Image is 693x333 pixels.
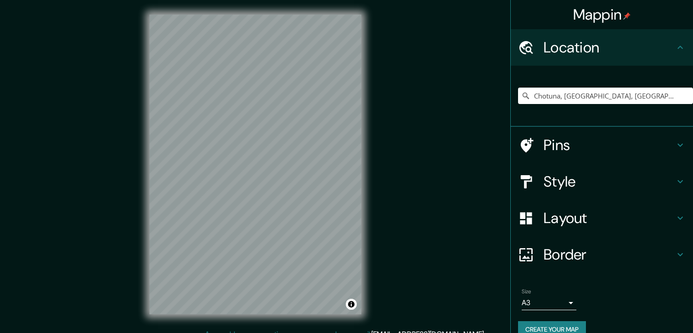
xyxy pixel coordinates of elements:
[544,209,675,227] h4: Layout
[573,5,631,24] h4: Mappin
[511,236,693,273] div: Border
[149,15,361,314] canvas: Map
[522,288,531,296] label: Size
[544,38,675,57] h4: Location
[346,299,357,310] button: Toggle attribution
[544,136,675,154] h4: Pins
[612,297,683,323] iframe: Help widget launcher
[623,12,631,20] img: pin-icon.png
[511,29,693,66] div: Location
[518,88,693,104] input: Pick your city or area
[544,172,675,191] h4: Style
[544,245,675,264] h4: Border
[511,127,693,163] div: Pins
[522,296,576,310] div: A3
[511,163,693,200] div: Style
[511,200,693,236] div: Layout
